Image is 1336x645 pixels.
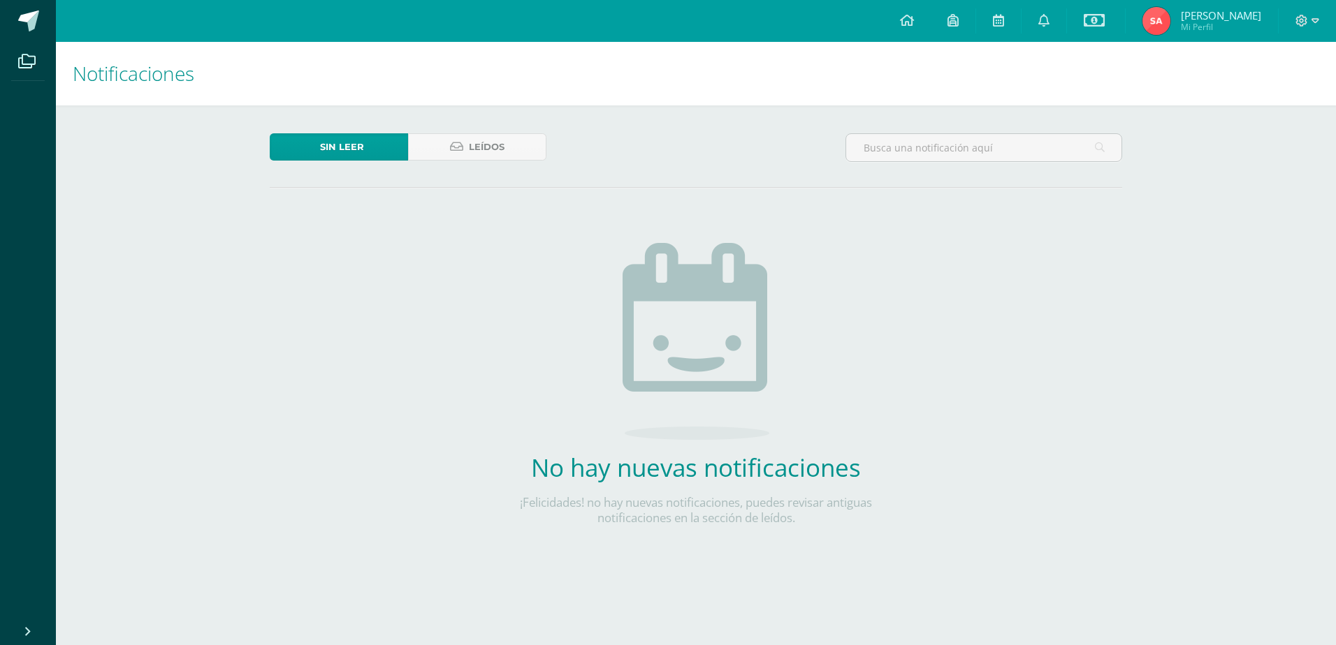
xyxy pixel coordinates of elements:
[1181,21,1261,33] span: Mi Perfil
[1181,8,1261,22] span: [PERSON_NAME]
[73,60,194,87] span: Notificaciones
[623,243,769,440] img: no_activities.png
[490,451,902,484] h2: No hay nuevas notificaciones
[846,134,1121,161] input: Busca una notificación aquí
[408,133,546,161] a: Leídos
[320,134,364,160] span: Sin leer
[490,495,902,526] p: ¡Felicidades! no hay nuevas notificaciones, puedes revisar antiguas notificaciones en la sección ...
[469,134,504,160] span: Leídos
[1142,7,1170,35] img: 0d1478a63bf9e0a655aaec8edb050f29.png
[270,133,408,161] a: Sin leer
